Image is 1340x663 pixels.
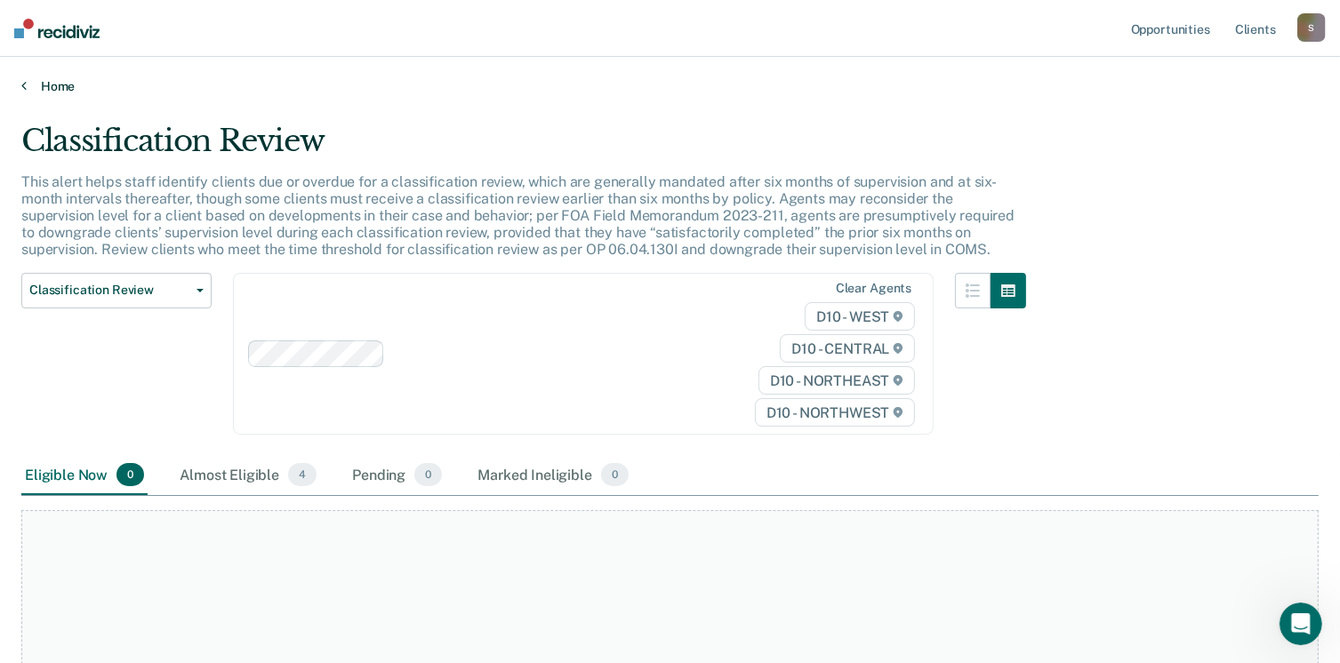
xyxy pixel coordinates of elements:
[601,463,629,486] span: 0
[805,302,915,331] span: D10 - WEST
[21,78,1319,94] a: Home
[14,19,100,38] img: Recidiviz
[474,456,632,495] div: Marked Ineligible0
[758,366,915,395] span: D10 - NORTHEAST
[414,463,442,486] span: 0
[21,123,1026,173] div: Classification Review
[780,334,915,363] span: D10 - CENTRAL
[1280,603,1322,645] iframe: Intercom live chat
[288,463,317,486] span: 4
[21,456,148,495] div: Eligible Now0
[116,463,144,486] span: 0
[1297,13,1326,42] button: S
[836,281,911,296] div: Clear agents
[349,456,445,495] div: Pending0
[176,456,320,495] div: Almost Eligible4
[29,283,189,298] span: Classification Review
[755,398,915,427] span: D10 - NORTHWEST
[21,173,1015,259] p: This alert helps staff identify clients due or overdue for a classification review, which are gen...
[21,273,212,308] button: Classification Review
